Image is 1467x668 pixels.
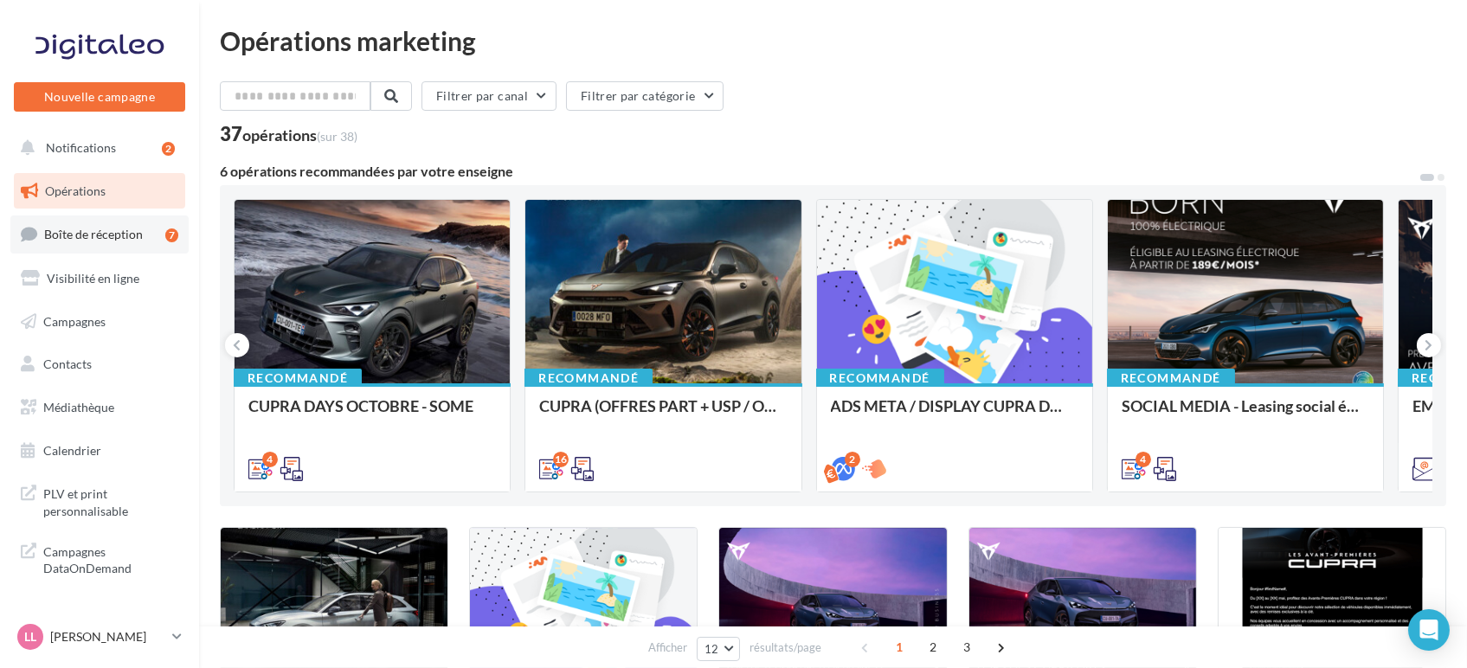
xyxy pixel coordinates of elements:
div: 16 [553,452,569,467]
button: Filtrer par catégorie [566,81,724,111]
span: LL [24,628,36,646]
span: résultats/page [750,639,821,656]
span: Campagnes [43,313,106,328]
span: Notifications [46,140,116,155]
div: Open Intercom Messenger [1408,609,1450,651]
button: Nouvelle campagne [14,82,185,112]
div: Recommandé [816,369,944,388]
span: Contacts [43,356,92,371]
span: Calendrier [43,443,101,458]
div: ADS META / DISPLAY CUPRA DAYS Septembre 2025 [831,397,1078,432]
span: Boîte de réception [44,227,143,241]
a: LL [PERSON_NAME] [14,620,185,653]
div: 4 [262,452,278,467]
span: (sur 38) [317,129,357,144]
div: Recommandé [234,369,362,388]
a: Calendrier [10,433,189,469]
span: 12 [705,642,719,656]
a: Contacts [10,346,189,382]
div: Opérations marketing [220,28,1446,54]
button: Filtrer par canal [421,81,557,111]
a: Médiathèque [10,389,189,426]
div: 2 [845,452,860,467]
div: Recommandé [524,369,653,388]
div: 37 [220,125,357,144]
div: SOCIAL MEDIA - Leasing social électrique - CUPRA Born [1122,397,1369,432]
span: Campagnes DataOnDemand [43,540,178,577]
a: Campagnes [10,304,189,340]
span: 1 [885,633,913,661]
span: Afficher [648,639,687,656]
button: Notifications 2 [10,130,182,166]
div: 2 [162,142,175,156]
a: Campagnes DataOnDemand [10,533,189,584]
a: PLV et print personnalisable [10,475,189,526]
span: 2 [919,633,947,661]
div: 6 opérations recommandées par votre enseigne [220,164,1419,178]
div: opérations [242,127,357,143]
button: 12 [697,637,741,661]
span: Médiathèque [43,400,114,414]
div: Recommandé [1107,369,1235,388]
div: CUPRA DAYS OCTOBRE - SOME [248,397,496,432]
div: CUPRA (OFFRES PART + USP / OCT) - SOCIAL MEDIA [539,397,787,432]
div: 7 [165,228,178,242]
div: 4 [1136,452,1151,467]
a: Boîte de réception7 [10,215,189,253]
a: Opérations [10,173,189,209]
p: [PERSON_NAME] [50,628,165,646]
span: Opérations [45,183,106,198]
span: Visibilité en ligne [47,271,139,286]
span: 3 [953,633,981,661]
span: PLV et print personnalisable [43,482,178,519]
a: Visibilité en ligne [10,260,189,297]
